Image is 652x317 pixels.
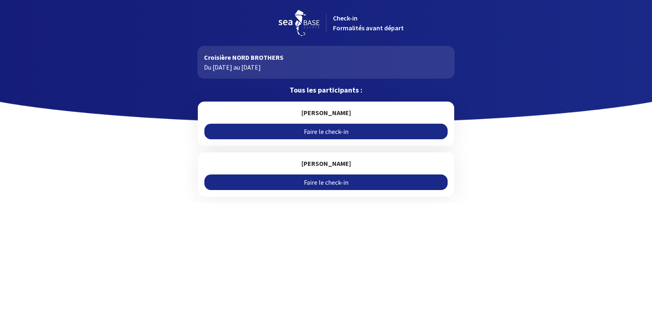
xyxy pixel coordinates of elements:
[204,62,448,72] p: Du [DATE] au [DATE]
[204,124,447,139] a: Faire le check-in
[278,10,319,36] img: logo_seabase.svg
[204,108,447,117] h5: [PERSON_NAME]
[204,52,448,62] p: Croisière NORD BROTHERS
[197,85,454,95] p: Tous les participants :
[333,14,404,32] span: Check-in Formalités avant départ
[204,174,447,190] a: Faire le check-in
[204,159,447,168] h5: [PERSON_NAME]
